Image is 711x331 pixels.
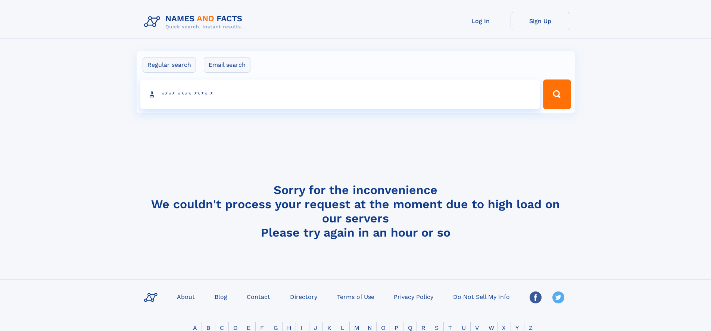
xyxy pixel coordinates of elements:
img: Facebook [530,291,542,303]
a: Log In [451,12,511,30]
button: Search Button [543,79,571,109]
a: Do Not Sell My Info [450,291,513,302]
img: Twitter [552,291,564,303]
label: Regular search [143,57,196,73]
a: About [174,291,198,302]
a: Directory [287,291,320,302]
a: Contact [244,291,273,302]
a: Blog [212,291,230,302]
input: search input [140,79,540,109]
label: Email search [204,57,250,73]
h4: Sorry for the inconvenience We couldn't process your request at the moment due to high load on ou... [141,183,570,240]
a: Sign Up [511,12,570,30]
a: Privacy Policy [391,291,436,302]
a: Terms of Use [334,291,377,302]
img: Logo Names and Facts [141,12,249,32]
